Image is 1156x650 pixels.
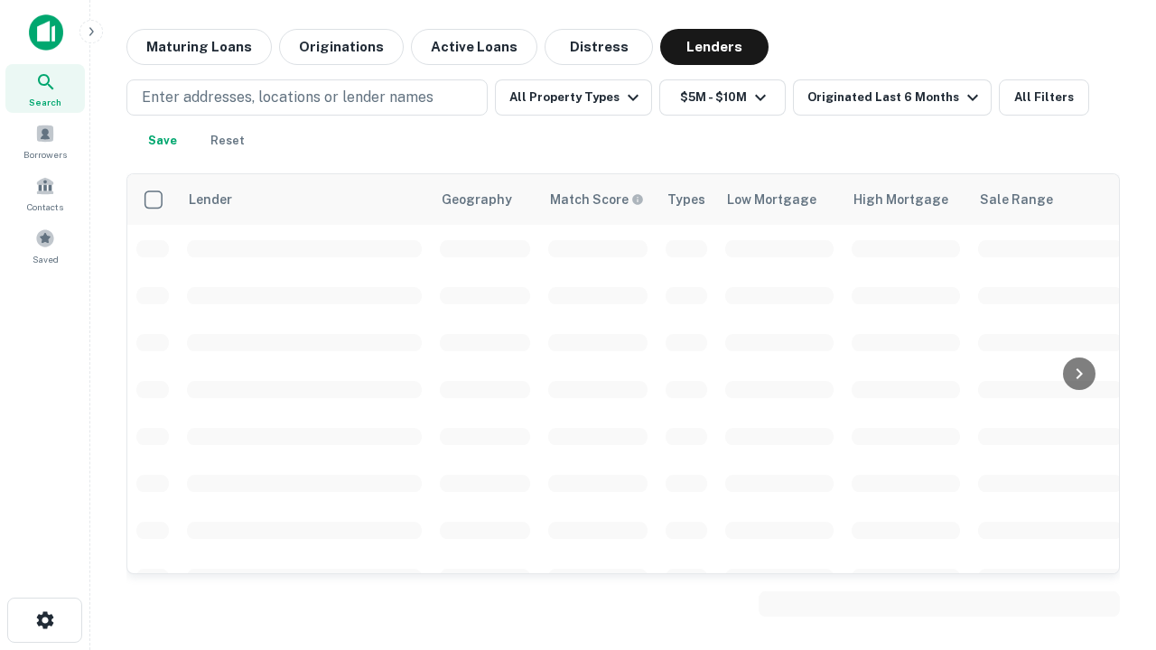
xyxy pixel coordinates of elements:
a: Borrowers [5,116,85,165]
div: Sale Range [980,189,1053,210]
th: High Mortgage [843,174,969,225]
button: Reset [199,123,256,159]
a: Contacts [5,169,85,218]
div: High Mortgage [853,189,948,210]
button: Originated Last 6 Months [793,79,992,116]
a: Search [5,64,85,113]
img: capitalize-icon.png [29,14,63,51]
th: Types [657,174,716,225]
th: Sale Range [969,174,1132,225]
div: Originated Last 6 Months [807,87,984,108]
th: Lender [178,174,431,225]
button: Maturing Loans [126,29,272,65]
button: $5M - $10M [659,79,786,116]
iframe: Chat Widget [1066,448,1156,534]
button: Enter addresses, locations or lender names [126,79,488,116]
div: Capitalize uses an advanced AI algorithm to match your search with the best lender. The match sco... [550,190,644,209]
button: Originations [279,29,404,65]
button: Lenders [660,29,769,65]
div: Geography [442,189,512,210]
button: All Filters [999,79,1089,116]
div: Low Mortgage [727,189,816,210]
span: Borrowers [23,147,67,162]
th: Geography [431,174,539,225]
a: Saved [5,221,85,270]
button: Distress [545,29,653,65]
span: Search [29,95,61,109]
div: Types [667,189,705,210]
span: Saved [33,252,59,266]
span: Contacts [27,200,63,214]
p: Enter addresses, locations or lender names [142,87,433,108]
th: Low Mortgage [716,174,843,225]
button: All Property Types [495,79,652,116]
button: Save your search to get updates of matches that match your search criteria. [134,123,191,159]
h6: Match Score [550,190,640,209]
th: Capitalize uses an advanced AI algorithm to match your search with the best lender. The match sco... [539,174,657,225]
div: Lender [189,189,232,210]
button: Active Loans [411,29,537,65]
